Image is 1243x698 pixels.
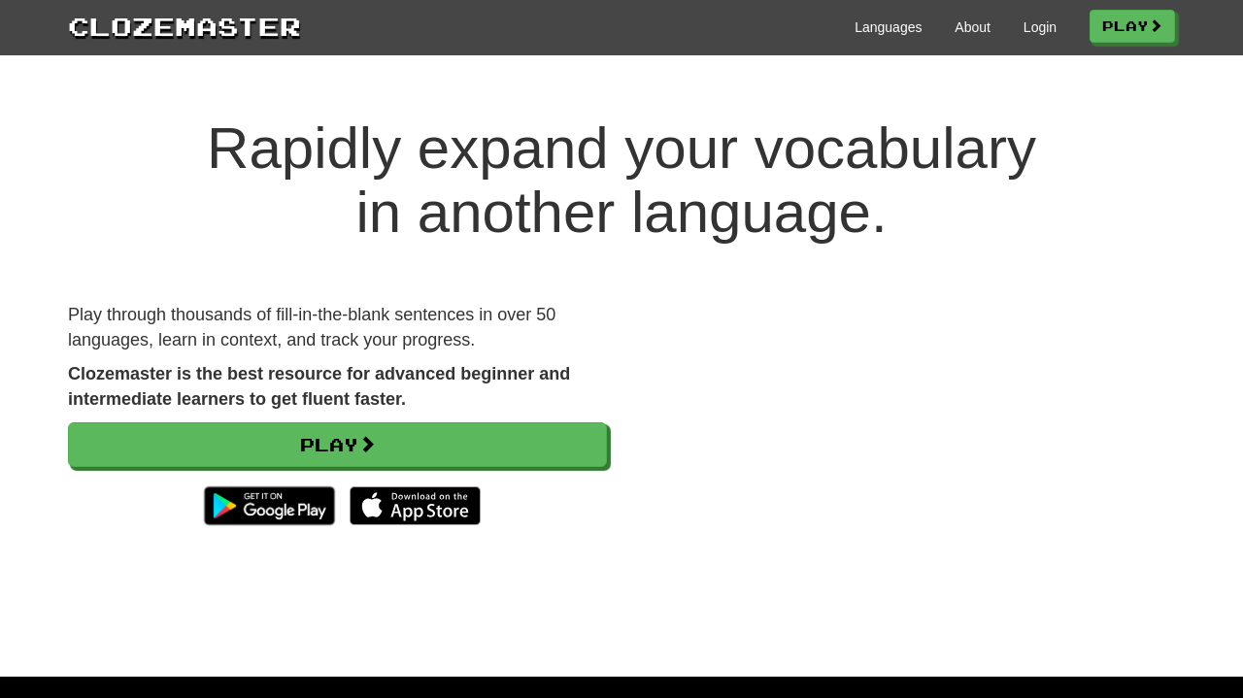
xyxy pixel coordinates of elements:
a: Play [1090,10,1175,43]
a: Clozemaster [68,8,301,44]
img: Get it on Google Play [194,477,345,535]
a: Play [68,422,607,467]
img: Download_on_the_App_Store_Badge_US-UK_135x40-25178aeef6eb6b83b96f5f2d004eda3bffbb37122de64afbaef7... [350,486,481,525]
a: About [955,17,991,37]
strong: Clozemaster is the best resource for advanced beginner and intermediate learners to get fluent fa... [68,364,570,409]
p: Play through thousands of fill-in-the-blank sentences in over 50 languages, learn in context, and... [68,303,607,352]
a: Login [1024,17,1057,37]
a: Languages [855,17,922,37]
